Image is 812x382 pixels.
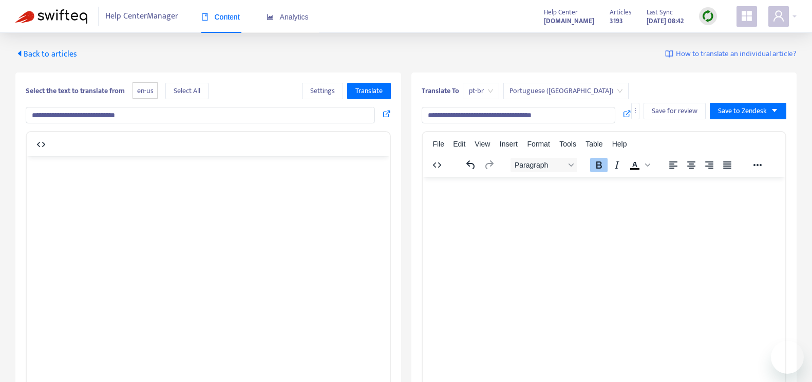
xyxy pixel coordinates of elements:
[771,341,804,374] iframe: Button to launch messaging window
[347,83,391,99] button: Translate
[267,13,274,21] span: area-chart
[201,13,209,21] span: book
[509,83,622,99] span: Portuguese (Brazil)
[610,7,631,18] span: Articles
[544,7,578,18] span: Help Center
[355,85,383,97] span: Translate
[462,158,479,172] button: Undo
[586,140,602,148] span: Table
[26,85,125,97] b: Select the text to translate from
[15,47,77,61] span: Back to articles
[741,10,753,22] span: appstore
[665,48,797,60] a: How to translate an individual article?
[514,161,564,169] span: Paragraph
[612,140,627,148] span: Help
[664,158,682,172] button: Align left
[302,83,343,99] button: Settings
[682,158,700,172] button: Align center
[174,85,200,97] span: Select All
[710,103,786,119] button: Save to Zendeskcaret-down
[432,140,444,148] span: File
[510,158,577,172] button: Block Paragraph
[15,49,24,58] span: caret-left
[700,158,717,172] button: Align right
[748,158,766,172] button: Reveal or hide additional toolbar items
[310,85,335,97] span: Settings
[652,105,697,117] span: Save for review
[105,7,178,26] span: Help Center Manager
[702,10,714,23] img: sync.dc5367851b00ba804db3.png
[718,105,767,117] span: Save to Zendesk
[475,140,490,148] span: View
[544,15,594,27] a: [DOMAIN_NAME]
[500,140,518,148] span: Insert
[676,48,797,60] span: How to translate an individual article?
[631,103,639,119] button: more
[644,103,706,119] button: Save for review
[718,158,735,172] button: Justify
[165,83,209,99] button: Select All
[590,158,607,172] button: Bold
[201,13,240,21] span: Content
[647,7,673,18] span: Last Sync
[771,107,778,114] span: caret-down
[133,82,158,99] span: en-us
[559,140,576,148] span: Tools
[453,140,465,148] span: Edit
[626,158,651,172] div: Text color Black
[267,13,309,21] span: Analytics
[632,107,639,114] span: more
[665,50,673,58] img: image-link
[15,9,87,24] img: Swifteq
[527,140,550,148] span: Format
[422,85,459,97] b: Translate To
[772,10,785,22] span: user
[647,15,684,27] strong: [DATE] 08:42
[469,83,493,99] span: pt-br
[610,15,623,27] strong: 3193
[480,158,497,172] button: Redo
[608,158,625,172] button: Italic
